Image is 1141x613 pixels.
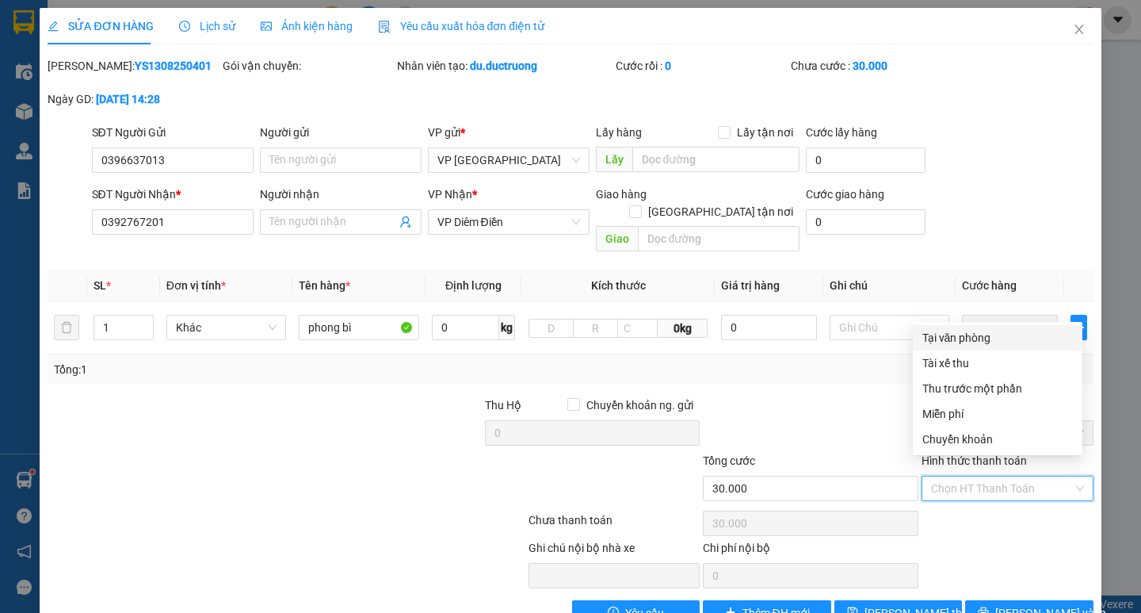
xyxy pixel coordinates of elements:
span: picture [261,21,272,32]
span: Khác [176,316,277,339]
div: Tổng: 1 [54,361,441,378]
div: SĐT Người Nhận [92,186,254,203]
button: delete [54,315,79,340]
input: VD: Bàn, Ghế [299,315,418,340]
div: Gói vận chuyển: [223,57,395,75]
strong: HOTLINE : [67,23,120,35]
span: Cước hàng [962,279,1017,292]
strong: CÔNG TY VẬN TẢI ĐỨC TRƯỞNG [34,9,204,21]
input: Ghi Chú [830,315,949,340]
input: Cước lấy hàng [806,148,925,173]
button: Close [1057,8,1101,52]
span: SỬA ĐƠN HÀNG [48,20,153,33]
input: Cước giao hàng [806,209,925,235]
span: Lấy tận nơi [731,124,799,141]
input: D [529,319,574,338]
b: YS1308250401 [135,59,212,72]
img: icon [378,21,391,33]
b: [DATE] 14:28 [96,93,160,105]
div: Tài xế thu [922,354,1073,372]
div: Ghi chú nội bộ nhà xe [529,539,700,563]
div: Ngày GD: [48,90,219,108]
span: Tổng cước [703,454,755,467]
span: 0392767201 [53,108,124,121]
span: Tên hàng [299,279,350,292]
span: [GEOGRAPHIC_DATA] tận nơi [642,203,799,220]
div: Người nhận [260,186,422,203]
span: VP Nhận [428,188,472,201]
span: user-add [399,216,412,228]
span: Lấy hàng [596,126,642,139]
span: Giá trị hàng [721,279,780,292]
span: VP Diêm Điền [437,210,580,234]
label: Hình thức thanh toán [922,454,1027,467]
div: VP gửi [428,124,590,141]
b: du.ductruong [470,59,537,72]
div: Miễn phí [922,405,1073,423]
div: Chưa thanh toán [527,511,702,539]
span: edit [48,21,59,32]
input: C [617,319,658,338]
label: Cước lấy hàng [806,126,877,139]
b: 0 [665,59,671,72]
span: Lấy [596,147,632,172]
span: Đơn vị tính [166,279,226,292]
div: Tại văn phòng [922,329,1073,347]
div: SĐT Người Gửi [92,124,254,141]
input: Dọc đường [632,147,799,172]
div: Nhân viên tạo: [397,57,612,75]
th: Ghi chú [823,270,956,301]
b: 30.000 [853,59,887,72]
span: VP Yên Sở [437,148,580,172]
span: Chọn HT Thanh Toán [931,477,1084,500]
input: Dọc đường [638,226,799,251]
span: 0kg [658,319,708,338]
span: 0396637013 [50,40,120,54]
span: Chuyển khoản ng. gửi [580,397,700,414]
span: Giao hàng [596,188,647,201]
span: clock-circle [179,21,190,32]
label: Cước giao hàng [806,188,884,201]
span: plus [1071,321,1086,334]
span: Kích thước [591,279,646,292]
span: Yêu cầu xuất hóa đơn điện tử [378,20,545,33]
span: - [49,108,124,121]
input: R [573,319,618,338]
span: Gửi [12,65,29,77]
span: Giao [596,226,638,251]
input: 0 [962,315,1058,340]
span: Lịch sử [179,20,235,33]
div: Thu trước một phần [922,380,1073,397]
div: Chưa cước : [791,57,963,75]
span: - [46,40,120,54]
span: Định lượng [445,279,502,292]
span: close [1073,23,1086,36]
span: Ảnh kiện hàng [261,20,353,33]
button: plus [1070,315,1086,340]
div: [PERSON_NAME]: [48,57,219,75]
span: 19009397 [124,23,170,35]
span: Thu Hộ [485,399,521,412]
div: Chi phí nội bộ [703,539,918,563]
div: Người gửi [260,124,422,141]
div: Chuyển khoản [922,431,1073,448]
span: VP [GEOGRAPHIC_DATA] - [46,57,209,100]
div: Cước rồi : [616,57,788,75]
span: kg [499,315,515,340]
span: DCT20/51A Phường [GEOGRAPHIC_DATA] [46,72,181,100]
span: SL [93,279,106,292]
